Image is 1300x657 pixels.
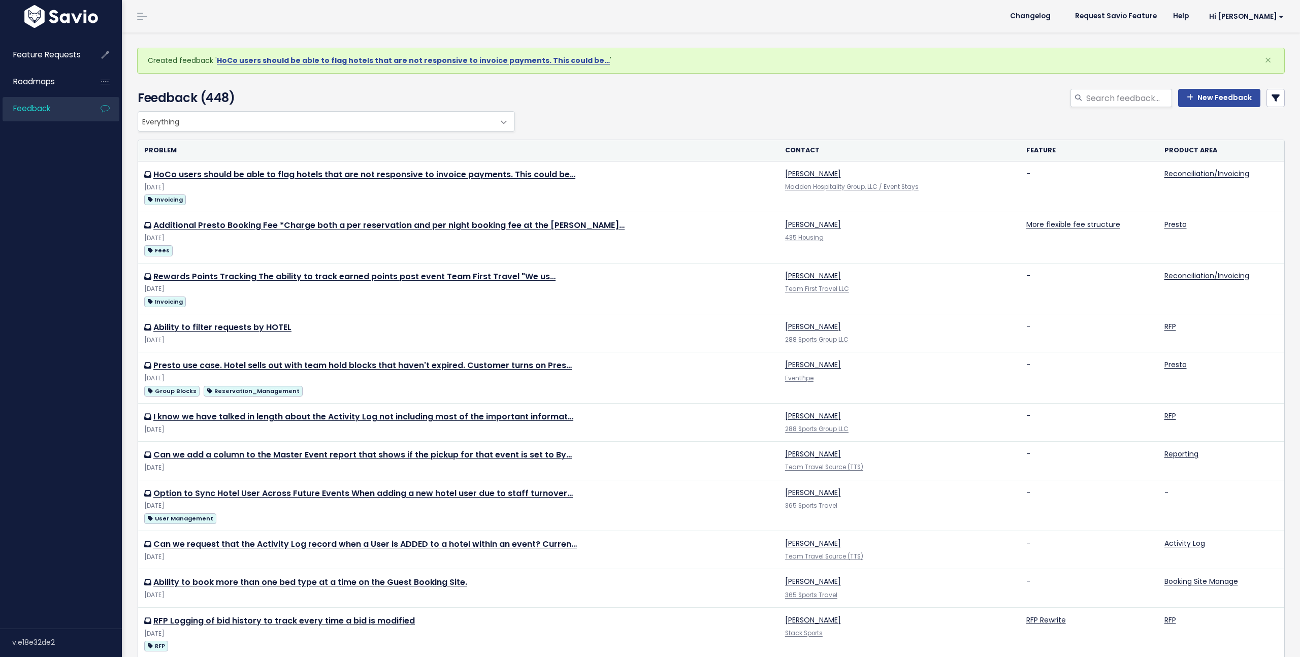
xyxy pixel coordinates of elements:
[1164,538,1205,548] a: Activity Log
[1020,161,1158,212] td: -
[144,193,186,206] a: Invoicing
[1164,615,1176,625] a: RFP
[1020,442,1158,480] td: -
[138,140,779,161] th: Problem
[785,374,814,382] a: EventPipe
[1164,169,1249,179] a: Reconciliation/Invoicing
[785,576,841,586] a: [PERSON_NAME]
[1026,219,1120,229] a: More flexible fee structure
[785,285,849,293] a: Team First Travel LLC
[12,629,122,655] div: v.e18e32de2
[13,49,81,60] span: Feature Requests
[785,502,837,510] a: 365 Sports Travel
[144,641,168,651] span: RFP
[144,245,173,256] span: Fees
[144,552,773,563] div: [DATE]
[1164,321,1176,332] a: RFP
[13,76,55,87] span: Roadmaps
[785,234,824,242] a: 435 Housing
[144,194,186,205] span: Invoicing
[785,591,837,599] a: 365 Sports Travel
[1020,531,1158,569] td: -
[785,271,841,281] a: [PERSON_NAME]
[3,70,84,93] a: Roadmaps
[144,639,168,652] a: RFP
[144,501,773,511] div: [DATE]
[785,321,841,332] a: [PERSON_NAME]
[153,538,577,550] a: Can we request that the Activity Log record when a User is ADDED to a hotel within an event? Curren…
[785,552,863,561] a: Team Travel Source (TTS)
[3,43,84,67] a: Feature Requests
[1158,140,1284,161] th: Product Area
[1209,13,1284,20] span: Hi [PERSON_NAME]
[785,629,823,637] a: Stack Sports
[153,271,556,282] a: Rewards Points Tracking The ability to track earned points post event Team First Travel "We us…
[153,487,573,499] a: Option to Sync Hotel User Across Future Events When adding a new hotel user due to staff turnover…
[1026,615,1066,625] a: RFP Rewrite
[144,424,773,435] div: [DATE]
[1164,271,1249,281] a: Reconciliation/Invoicing
[144,182,773,193] div: [DATE]
[204,384,303,397] a: Reservation_Management
[785,487,841,498] a: [PERSON_NAME]
[785,538,841,548] a: [PERSON_NAME]
[22,5,101,28] img: logo-white.9d6f32f41409.svg
[1020,314,1158,352] td: -
[144,384,200,397] a: Group Blocks
[1164,576,1238,586] a: Booking Site Manage
[153,449,572,461] a: Can we add a column to the Master Event report that shows if the pickup for that event is set to By…
[1254,48,1282,73] button: Close
[144,386,200,397] span: Group Blocks
[1020,480,1158,531] td: -
[1020,140,1158,161] th: Feature
[1085,89,1172,107] input: Search feedback...
[153,411,573,422] a: I know we have talked in length about the Activity Log not including most of the important informat…
[153,219,625,231] a: Additional Presto Booking Fee *Charge both a per reservation and per night booking fee at the [PE...
[217,55,610,65] a: HoCo users should be able to flag hotels that are not responsive to invoice payments. This could be…
[1165,9,1197,24] a: Help
[144,590,773,601] div: [DATE]
[144,629,773,639] div: [DATE]
[1020,403,1158,441] td: -
[144,513,216,524] span: User Management
[153,321,291,333] a: Ability to filter requests by HOTEL
[785,463,863,471] a: Team Travel Source (TTS)
[144,284,773,294] div: [DATE]
[1020,569,1158,607] td: -
[1264,52,1272,69] span: ×
[1178,89,1260,107] a: New Feedback
[785,449,841,459] a: [PERSON_NAME]
[137,48,1285,74] div: Created feedback ' '
[785,359,841,370] a: [PERSON_NAME]
[785,219,841,229] a: [PERSON_NAME]
[785,411,841,421] a: [PERSON_NAME]
[138,89,510,107] h4: Feedback (448)
[779,140,1020,161] th: Contact
[144,295,186,308] a: Invoicing
[13,103,50,114] span: Feedback
[144,335,773,346] div: [DATE]
[153,615,415,627] a: RFP Logging of bid history to track every time a bid is modified
[1020,352,1158,403] td: -
[144,244,173,256] a: Fees
[153,169,575,180] a: HoCo users should be able to flag hotels that are not responsive to invoice payments. This could be…
[144,233,773,244] div: [DATE]
[785,425,849,433] a: 288 Sports Group LLC
[1197,9,1292,24] a: Hi [PERSON_NAME]
[785,615,841,625] a: [PERSON_NAME]
[785,183,919,191] a: Madden Hospitality Group, LLC / Event Stays
[1067,9,1165,24] a: Request Savio Feature
[204,386,303,397] span: Reservation_Management
[1164,411,1176,421] a: RFP
[144,463,773,473] div: [DATE]
[144,373,773,384] div: [DATE]
[1164,449,1198,459] a: Reporting
[785,336,849,344] a: 288 Sports Group LLC
[1020,263,1158,314] td: -
[144,512,216,524] a: User Management
[138,112,494,131] span: Everything
[1164,219,1187,229] a: Presto
[153,576,467,588] a: Ability to book more than one bed type at a time on the Guest Booking Site.
[153,359,572,371] a: Presto use case. Hotel sells out with team hold blocks that haven't expired. Customer turns on Pres…
[1010,13,1051,20] span: Changelog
